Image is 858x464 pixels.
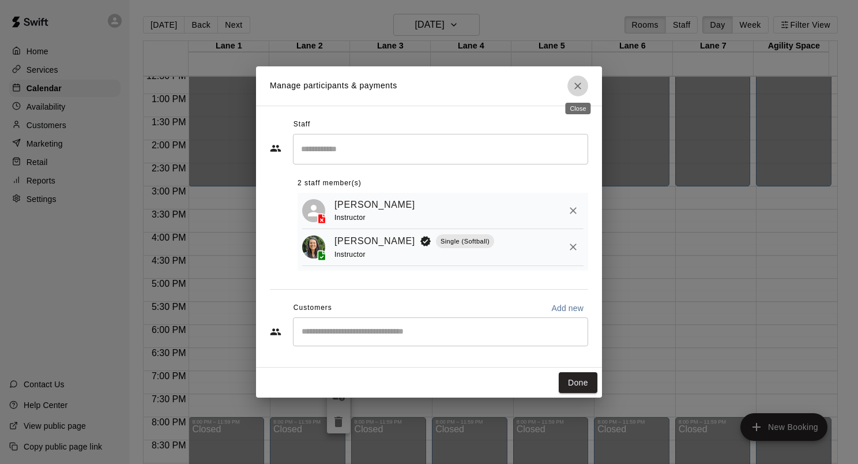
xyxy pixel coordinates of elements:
span: Instructor [334,214,366,222]
button: Close [567,76,588,96]
svg: Customers [270,326,281,338]
span: Instructor [334,250,366,259]
span: 2 staff member(s) [298,174,362,193]
span: Staff [293,115,310,134]
a: [PERSON_NAME] [334,234,415,249]
button: Remove [563,200,584,221]
div: Search staff [293,134,588,164]
svg: Booking Owner [420,235,431,247]
div: Hannah Thomas [302,199,325,222]
button: Done [559,372,597,394]
a: [PERSON_NAME] [334,197,415,212]
p: Add new [551,302,584,314]
div: Close [565,103,590,114]
p: Manage participants & payments [270,80,397,92]
div: Start typing to search customers... [293,317,588,346]
button: Add new [547,299,588,317]
img: Ruth MacDonald [302,235,325,259]
button: Remove [563,237,584,257]
span: Customers [293,299,332,317]
p: Single (Softball) [441,237,490,246]
svg: Staff [270,143,281,154]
